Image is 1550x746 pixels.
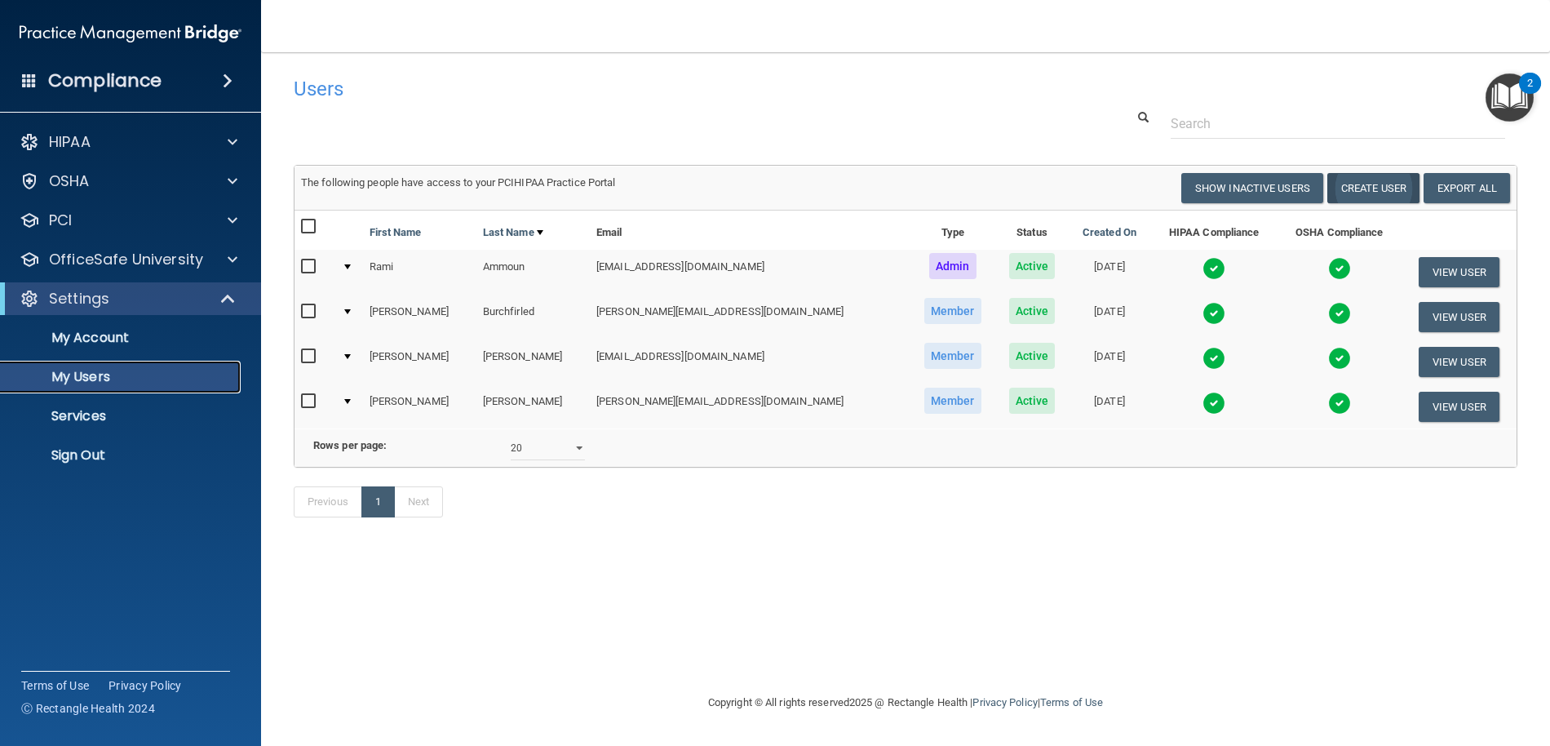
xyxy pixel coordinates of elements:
iframe: Drift Widget Chat Controller [1268,630,1530,695]
p: My Users [11,369,233,385]
span: Active [1009,343,1056,369]
p: Settings [49,289,109,309]
p: My Account [11,330,233,346]
p: HIPAA [49,132,91,152]
h4: Compliance [48,69,162,92]
button: View User [1419,347,1499,377]
a: Terms of Use [1040,696,1103,708]
td: [PERSON_NAME][EMAIL_ADDRESS][DOMAIN_NAME] [590,295,910,340]
td: [DATE] [1069,295,1151,340]
input: Search [1171,109,1505,139]
p: OfficeSafe University [49,250,203,269]
button: View User [1419,257,1499,287]
a: Previous [294,486,362,517]
td: [DATE] [1069,384,1151,429]
img: tick.e7d51cea.svg [1202,392,1225,415]
div: Copyright © All rights reserved 2025 @ Rectangle Health | | [608,677,1203,729]
td: Ammoun [476,250,590,295]
td: [PERSON_NAME] [363,295,476,340]
a: OfficeSafe University [20,250,237,269]
td: [EMAIL_ADDRESS][DOMAIN_NAME] [590,340,910,384]
td: [DATE] [1069,340,1151,384]
img: tick.e7d51cea.svg [1202,347,1225,370]
span: Active [1009,253,1056,279]
span: Admin [929,253,976,279]
a: OSHA [20,171,237,191]
img: tick.e7d51cea.svg [1328,257,1351,280]
span: Active [1009,298,1056,324]
b: Rows per page: [313,439,387,451]
div: 2 [1527,83,1533,104]
td: [EMAIL_ADDRESS][DOMAIN_NAME] [590,250,910,295]
span: The following people have access to your PCIHIPAA Practice Portal [301,176,616,189]
a: Privacy Policy [972,696,1037,708]
button: Create User [1327,173,1419,203]
td: [DATE] [1069,250,1151,295]
a: Privacy Policy [108,677,182,694]
button: Show Inactive Users [1181,173,1323,203]
td: [PERSON_NAME] [363,384,476,429]
a: Last Name [483,223,543,242]
p: OSHA [49,171,90,191]
td: [PERSON_NAME] [476,340,590,384]
img: tick.e7d51cea.svg [1328,347,1351,370]
th: Type [910,211,995,250]
img: tick.e7d51cea.svg [1202,257,1225,280]
td: [PERSON_NAME] [476,384,590,429]
p: Sign Out [11,447,233,464]
img: tick.e7d51cea.svg [1328,302,1351,325]
span: Active [1009,388,1056,414]
img: PMB logo [20,17,241,50]
p: PCI [49,211,72,230]
span: Ⓒ Rectangle Health 2024 [21,700,155,717]
a: 1 [361,486,395,517]
a: First Name [370,223,422,242]
a: Created On [1083,223,1136,242]
th: Status [995,211,1068,250]
img: tick.e7d51cea.svg [1328,392,1351,415]
th: Email [590,211,910,250]
a: Export All [1424,173,1510,203]
td: [PERSON_NAME][EMAIL_ADDRESS][DOMAIN_NAME] [590,384,910,429]
p: Services [11,408,233,424]
td: Burchfirled [476,295,590,340]
span: Member [924,388,981,414]
a: Next [394,486,443,517]
span: Member [924,298,981,324]
a: Terms of Use [21,677,89,694]
button: View User [1419,302,1499,332]
img: tick.e7d51cea.svg [1202,302,1225,325]
span: Member [924,343,981,369]
td: Rami [363,250,476,295]
th: HIPAA Compliance [1150,211,1278,250]
a: HIPAA [20,132,237,152]
a: Settings [20,289,237,309]
th: OSHA Compliance [1278,211,1402,250]
button: View User [1419,392,1499,422]
a: PCI [20,211,237,230]
button: Open Resource Center, 2 new notifications [1486,73,1534,122]
h4: Users [294,78,998,100]
td: [PERSON_NAME] [363,340,476,384]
